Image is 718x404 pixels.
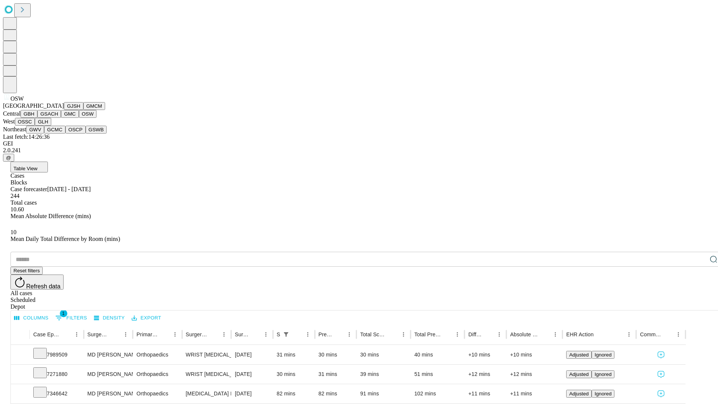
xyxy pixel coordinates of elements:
button: Sort [663,329,673,340]
button: Expand [15,388,26,401]
div: 30 mins [360,345,407,364]
button: Sort [594,329,605,340]
div: +11 mins [510,384,559,403]
span: Refresh data [26,283,61,290]
button: GLH [35,118,51,126]
div: [DATE] [235,384,269,403]
button: OSW [79,110,97,118]
div: Orthopaedics [136,384,178,403]
div: +12 mins [510,365,559,384]
div: 82 mins [319,384,353,403]
div: +12 mins [468,365,503,384]
div: Total Predicted Duration [414,331,441,337]
button: Reset filters [10,267,43,275]
button: Menu [261,329,271,340]
span: Northeast [3,126,26,132]
button: Menu [71,329,82,340]
span: Adjusted [569,391,589,397]
div: Absolute Difference [510,331,539,337]
div: 102 mins [414,384,461,403]
div: Scheduled In Room Duration [277,331,280,337]
div: 51 mins [414,365,461,384]
button: Expand [15,349,26,362]
button: Sort [334,329,344,340]
div: MD [PERSON_NAME] [88,365,129,384]
button: GSWB [86,126,107,134]
div: 31 mins [319,365,353,384]
button: @ [3,154,14,162]
button: Ignored [592,390,614,398]
button: GMC [61,110,79,118]
button: Menu [398,329,409,340]
button: Adjusted [566,370,592,378]
button: GWV [26,126,44,134]
span: [DATE] - [DATE] [47,186,90,192]
button: Density [92,312,127,324]
div: [DATE] [235,345,269,364]
div: 40 mins [414,345,461,364]
button: Sort [208,329,219,340]
button: GJSH [64,102,83,110]
button: Sort [292,329,303,340]
span: Adjusted [569,371,589,377]
div: Surgeon Name [88,331,109,337]
button: Select columns [12,312,50,324]
button: OSSC [15,118,35,126]
div: EHR Action [566,331,593,337]
div: Surgery Name [186,331,208,337]
div: 30 mins [319,345,353,364]
div: Orthopaedics [136,365,178,384]
div: [DATE] [235,365,269,384]
span: Reset filters [13,268,40,273]
div: 7271880 [33,365,80,384]
div: Surgery Date [235,331,249,337]
div: Difference [468,331,483,337]
div: GEI [3,140,715,147]
span: 1 [60,310,67,317]
span: Central [3,110,21,117]
span: Ignored [595,371,611,377]
button: Sort [388,329,398,340]
span: 10.60 [10,206,24,212]
button: Adjusted [566,390,592,398]
div: 31 mins [277,345,311,364]
div: WRIST [MEDICAL_DATA] SURGERY RELEASE TRANSVERSE [MEDICAL_DATA] LIGAMENT [186,345,227,364]
span: Ignored [595,352,611,358]
button: Menu [624,329,634,340]
button: Menu [344,329,355,340]
div: 1 active filter [281,329,291,340]
button: GSACH [37,110,61,118]
div: MD [PERSON_NAME] [88,384,129,403]
div: Primary Service [136,331,158,337]
button: GCMC [44,126,65,134]
span: [GEOGRAPHIC_DATA] [3,102,64,109]
span: West [3,118,15,125]
button: Ignored [592,351,614,359]
button: OSCP [65,126,86,134]
div: +10 mins [468,345,503,364]
div: 7989509 [33,345,80,364]
button: Export [130,312,163,324]
div: 2.0.241 [3,147,715,154]
button: Sort [250,329,261,340]
button: Sort [61,329,71,340]
div: 30 mins [277,365,311,384]
button: Show filters [281,329,291,340]
span: 10 [10,229,16,235]
div: 82 mins [277,384,311,403]
button: Expand [15,368,26,381]
button: Sort [484,329,494,340]
div: WRIST [MEDICAL_DATA] SURGERY RELEASE TRANSVERSE [MEDICAL_DATA] LIGAMENT [186,365,227,384]
div: Case Epic Id [33,331,60,337]
span: Mean Absolute Difference (mins) [10,213,91,219]
button: Sort [159,329,170,340]
button: Menu [673,329,684,340]
button: Show filters [53,312,89,324]
span: Adjusted [569,352,589,358]
button: Adjusted [566,351,592,359]
div: +10 mins [510,345,559,364]
div: Predicted In Room Duration [319,331,333,337]
span: OSW [10,95,24,102]
div: MD [PERSON_NAME] [88,345,129,364]
div: Orthopaedics [136,345,178,364]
